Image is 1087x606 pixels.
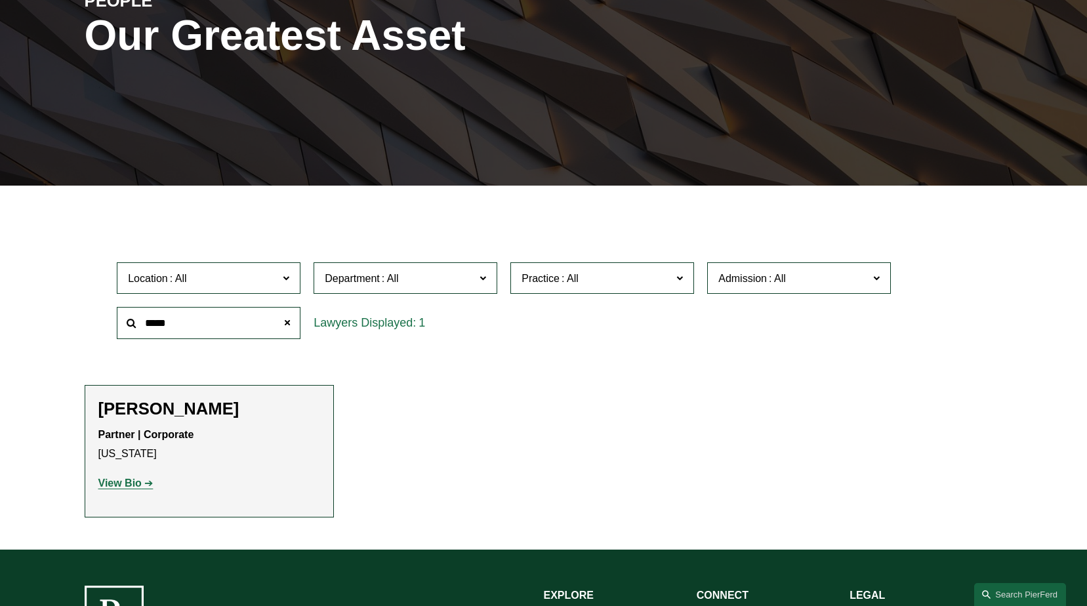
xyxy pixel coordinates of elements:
[98,426,320,464] p: [US_STATE]
[85,12,697,60] h1: Our Greatest Asset
[98,429,194,440] strong: Partner | Corporate
[974,583,1066,606] a: Search this site
[325,273,380,284] span: Department
[850,590,885,601] strong: LEGAL
[98,477,154,489] a: View Bio
[419,316,425,329] span: 1
[544,590,594,601] strong: EXPLORE
[522,273,560,284] span: Practice
[718,273,767,284] span: Admission
[697,590,749,601] strong: CONNECT
[98,477,142,489] strong: View Bio
[128,273,168,284] span: Location
[98,399,320,419] h2: [PERSON_NAME]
